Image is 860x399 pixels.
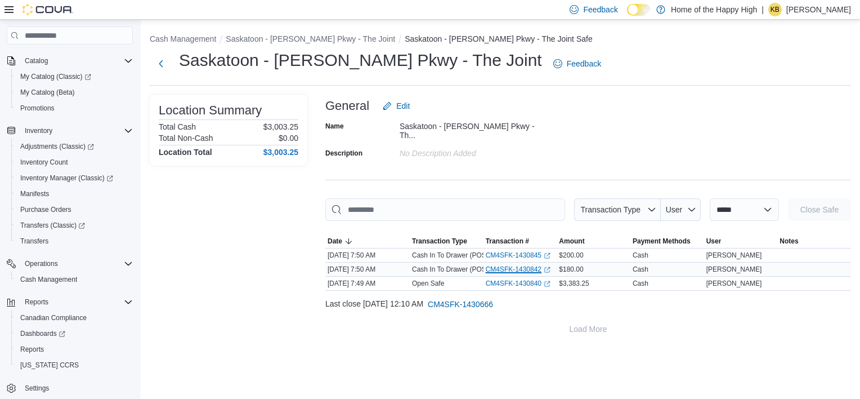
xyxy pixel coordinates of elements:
[16,86,133,99] span: My Catalog (Beta)
[559,237,584,246] span: Amount
[16,101,59,115] a: Promotions
[661,198,701,221] button: User
[11,69,137,85] a: My Catalog (Classic)
[400,144,550,158] div: No Description added
[780,237,798,246] span: Notes
[16,273,82,286] a: Cash Management
[25,384,49,393] span: Settings
[11,202,137,218] button: Purchase Orders
[20,361,79,370] span: [US_STATE] CCRS
[11,100,137,116] button: Promotions
[325,149,362,158] label: Description
[20,237,48,246] span: Transfers
[20,382,53,395] a: Settings
[704,234,778,248] button: User
[11,233,137,249] button: Transfers
[549,52,606,75] a: Feedback
[16,140,98,153] a: Adjustments (Classic)
[179,49,542,72] h1: Saskatoon - [PERSON_NAME] Pkwy - The Joint
[580,205,640,214] span: Transaction Type
[20,295,53,309] button: Reports
[633,265,648,274] div: Cash
[16,358,83,372] a: [US_STATE] CCRS
[16,86,79,99] a: My Catalog (Beta)
[25,259,58,268] span: Operations
[633,251,648,260] div: Cash
[325,293,851,316] div: Last close [DATE] 12:10 AM
[20,189,49,198] span: Manifests
[159,134,213,143] h6: Total Non-Cash
[16,70,133,83] span: My Catalog (Classic)
[16,358,133,372] span: Washington CCRS
[20,313,87,322] span: Canadian Compliance
[20,257,133,271] span: Operations
[706,237,722,246] span: User
[25,56,48,65] span: Catalog
[2,256,137,272] button: Operations
[20,124,57,138] button: Inventory
[325,198,565,221] input: This is a search bar. As you type, the results lower in the page will automatically filter.
[2,294,137,310] button: Reports
[325,122,344,131] label: Name
[150,52,172,75] button: Next
[20,54,133,68] span: Catalog
[400,117,550,140] div: Saskatoon - [PERSON_NAME] Pkwy - Th...
[16,311,133,325] span: Canadian Compliance
[16,70,96,83] a: My Catalog (Classic)
[16,234,53,248] a: Transfers
[325,234,410,248] button: Date
[557,234,630,248] button: Amount
[20,381,133,395] span: Settings
[16,343,133,356] span: Reports
[226,34,395,43] button: Saskatoon - [PERSON_NAME] Pkwy - The Joint
[405,34,593,43] button: Saskatoon - [PERSON_NAME] Pkwy - The Joint Safe
[325,99,369,113] h3: General
[325,318,851,340] button: Load More
[159,104,262,117] h3: Location Summary
[11,272,137,287] button: Cash Management
[412,265,492,274] p: Cash In To Drawer (POS1)
[428,299,493,310] span: CM4SFK-1430666
[567,58,601,69] span: Feedback
[2,380,137,396] button: Settings
[486,251,550,260] a: CM4SFK-1430845External link
[16,343,48,356] a: Reports
[633,279,648,288] div: Cash
[396,100,410,112] span: Edit
[574,198,661,221] button: Transaction Type
[11,139,137,154] a: Adjustments (Classic)
[800,204,839,215] span: Close Safe
[150,33,851,47] nav: An example of EuiBreadcrumbs
[412,279,444,288] p: Open Safe
[671,3,757,16] p: Home of the Happy High
[583,4,617,15] span: Feedback
[2,53,137,69] button: Catalog
[16,101,133,115] span: Promotions
[11,186,137,202] button: Manifests
[23,4,73,15] img: Cova
[706,265,762,274] span: [PERSON_NAME]
[412,237,467,246] span: Transaction Type
[11,342,137,357] button: Reports
[20,88,75,97] span: My Catalog (Beta)
[20,221,85,230] span: Transfers (Classic)
[20,158,68,167] span: Inventory Count
[706,279,762,288] span: [PERSON_NAME]
[16,187,53,201] a: Manifests
[325,263,410,276] div: [DATE] 7:50 AM
[16,140,133,153] span: Adjustments (Classic)
[20,295,133,309] span: Reports
[263,122,298,131] p: $3,003.25
[20,104,55,113] span: Promotions
[486,237,529,246] span: Transaction #
[483,234,557,248] button: Transaction #
[20,329,65,338] span: Dashboards
[412,251,492,260] p: Cash In To Drawer (POS2)
[706,251,762,260] span: [PERSON_NAME]
[16,171,133,185] span: Inventory Manager (Classic)
[20,205,71,214] span: Purchase Orders
[666,205,683,214] span: User
[159,122,196,131] h6: Total Cash
[777,234,851,248] button: Notes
